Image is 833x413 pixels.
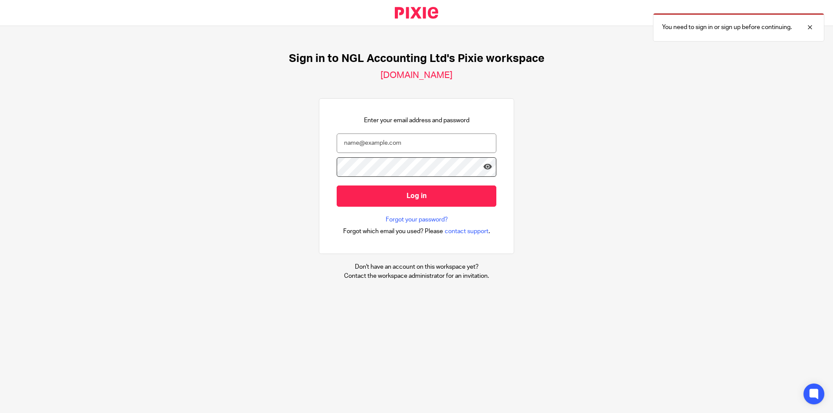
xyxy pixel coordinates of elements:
[337,133,496,153] input: name@example.com
[344,263,489,271] p: Don't have an account on this workspace yet?
[386,215,448,224] a: Forgot your password?
[343,226,490,236] div: .
[364,116,469,125] p: Enter your email address and password
[343,227,443,236] span: Forgot which email you used? Please
[289,52,544,65] h1: Sign in to NGL Accounting Ltd's Pixie workspace
[337,185,496,207] input: Log in
[445,227,489,236] span: contact support
[662,23,792,32] p: You need to sign in or sign up before continuing.
[380,70,453,81] h2: [DOMAIN_NAME]
[344,272,489,280] p: Contact the workspace administrator for an invitation.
